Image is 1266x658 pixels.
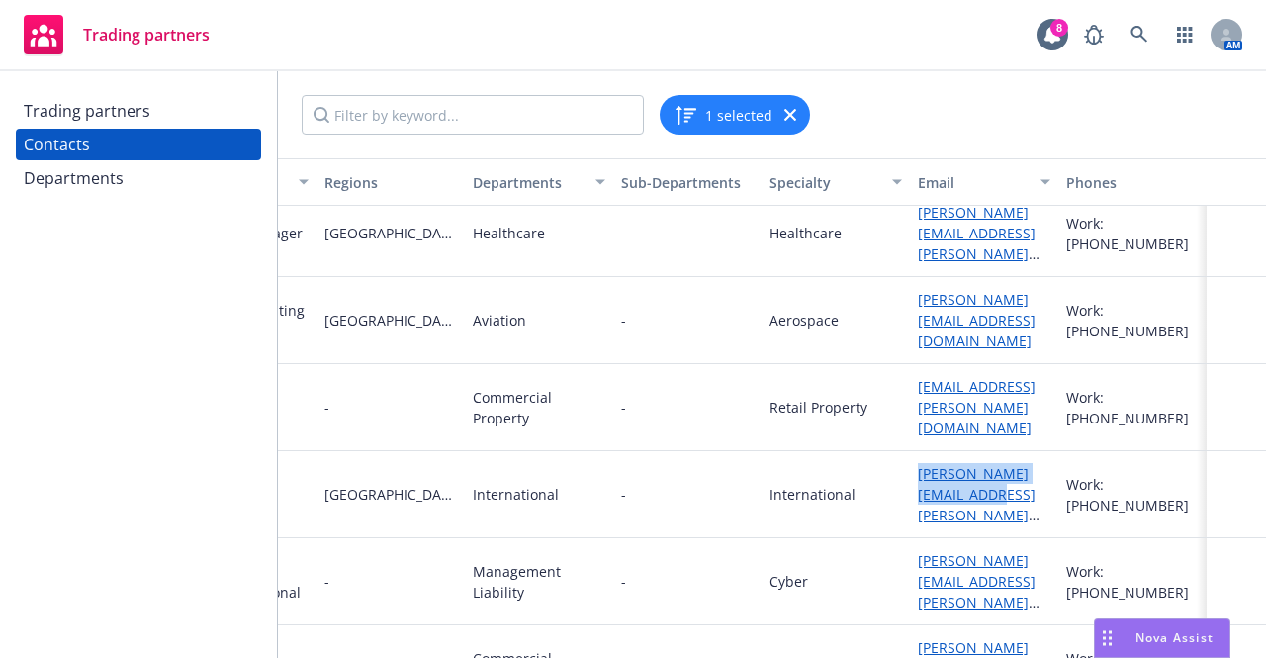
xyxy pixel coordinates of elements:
[918,377,1036,437] a: [EMAIL_ADDRESS][PERSON_NAME][DOMAIN_NAME]
[16,162,261,194] a: Departments
[621,571,626,592] span: -
[324,571,457,592] span: -
[1165,15,1205,54] a: Switch app
[762,158,910,206] button: Specialty
[769,484,856,505] div: International
[324,484,457,505] span: [GEOGRAPHIC_DATA][US_STATE]
[324,172,457,193] div: Regions
[1094,618,1230,658] button: Nova Assist
[674,103,772,127] button: 1 selected
[473,387,605,428] div: Commercial Property
[613,158,762,206] button: Sub-Departments
[769,223,842,243] div: Healthcare
[1066,474,1199,516] div: Work: [PHONE_NUMBER]
[1066,387,1199,428] div: Work: [PHONE_NUMBER]
[324,397,457,418] span: -
[473,484,559,505] div: International
[1074,15,1114,54] a: Report a Bug
[918,551,1036,632] a: [PERSON_NAME][EMAIL_ADDRESS][PERSON_NAME][DOMAIN_NAME]
[621,223,626,243] span: -
[769,397,867,418] div: Retail Property
[24,162,124,194] div: Departments
[769,571,808,592] div: Cyber
[918,290,1036,350] a: [PERSON_NAME][EMAIL_ADDRESS][DOMAIN_NAME]
[918,172,1029,193] div: Email
[324,310,457,330] span: [GEOGRAPHIC_DATA][US_STATE]
[1058,158,1207,206] button: Phones
[16,7,218,62] a: Trading partners
[473,561,605,603] div: Management Liability
[621,397,626,418] span: -
[1050,19,1068,37] div: 8
[1066,300,1199,341] div: Work: [PHONE_NUMBER]
[24,95,150,127] div: Trading partners
[1120,15,1159,54] a: Search
[473,172,584,193] div: Departments
[465,158,613,206] button: Departments
[769,310,839,330] div: Aerospace
[302,95,644,135] input: Filter by keyword...
[910,158,1058,206] button: Email
[621,484,626,505] span: -
[473,310,526,330] div: Aviation
[621,172,754,193] div: Sub-Departments
[83,27,210,43] span: Trading partners
[918,464,1036,545] a: [PERSON_NAME][EMAIL_ADDRESS][PERSON_NAME][DOMAIN_NAME]
[24,129,90,160] div: Contacts
[1066,561,1199,603] div: Work: [PHONE_NUMBER]
[1095,619,1120,657] div: Drag to move
[1066,172,1199,193] div: Phones
[621,310,626,330] span: -
[16,95,261,127] a: Trading partners
[316,158,465,206] button: Regions
[473,223,545,243] div: Healthcare
[16,129,261,160] a: Contacts
[324,223,457,243] span: [GEOGRAPHIC_DATA][US_STATE]
[1135,629,1214,646] span: Nova Assist
[1066,213,1199,254] div: Work: [PHONE_NUMBER]
[769,172,880,193] div: Specialty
